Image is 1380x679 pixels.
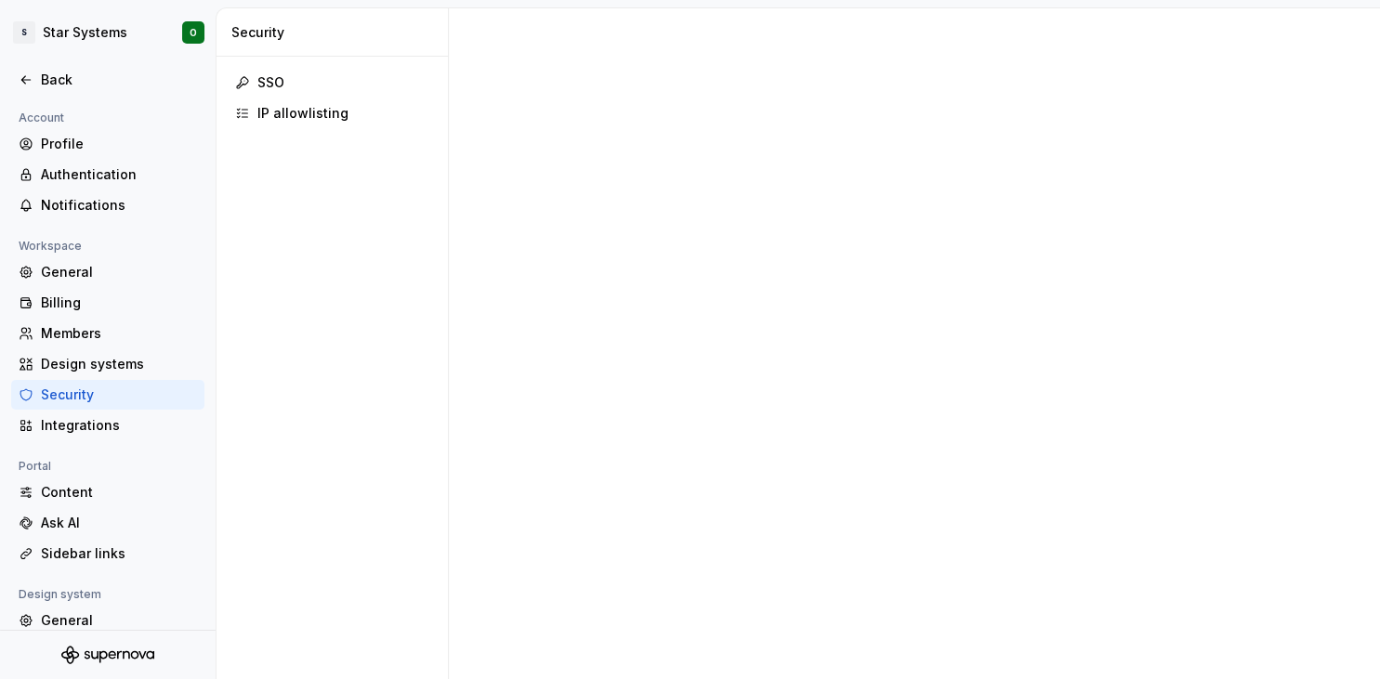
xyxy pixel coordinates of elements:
[11,606,204,635] a: General
[11,539,204,568] a: Sidebar links
[11,235,89,257] div: Workspace
[257,104,429,123] div: IP allowlisting
[41,514,197,532] div: Ask AI
[4,12,212,53] button: SStar SystemsO
[41,324,197,343] div: Members
[41,71,197,89] div: Back
[11,411,204,440] a: Integrations
[228,98,437,128] a: IP allowlisting
[41,544,197,563] div: Sidebar links
[228,68,437,98] a: SSO
[11,190,204,220] a: Notifications
[41,355,197,373] div: Design systems
[41,611,197,630] div: General
[11,508,204,538] a: Ask AI
[11,129,204,159] a: Profile
[41,294,197,312] div: Billing
[61,646,154,664] svg: Supernova Logo
[41,385,197,404] div: Security
[11,288,204,318] a: Billing
[41,416,197,435] div: Integrations
[11,257,204,287] a: General
[11,380,204,410] a: Security
[11,65,204,95] a: Back
[11,160,204,189] a: Authentication
[13,21,35,44] div: S
[43,23,127,42] div: Star Systems
[190,25,197,40] div: O
[41,483,197,502] div: Content
[11,107,72,129] div: Account
[11,319,204,348] a: Members
[41,135,197,153] div: Profile
[11,583,109,606] div: Design system
[257,73,429,92] div: SSO
[41,263,197,281] div: General
[11,477,204,507] a: Content
[41,196,197,215] div: Notifications
[11,455,59,477] div: Portal
[231,23,440,42] div: Security
[11,349,204,379] a: Design systems
[41,165,197,184] div: Authentication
